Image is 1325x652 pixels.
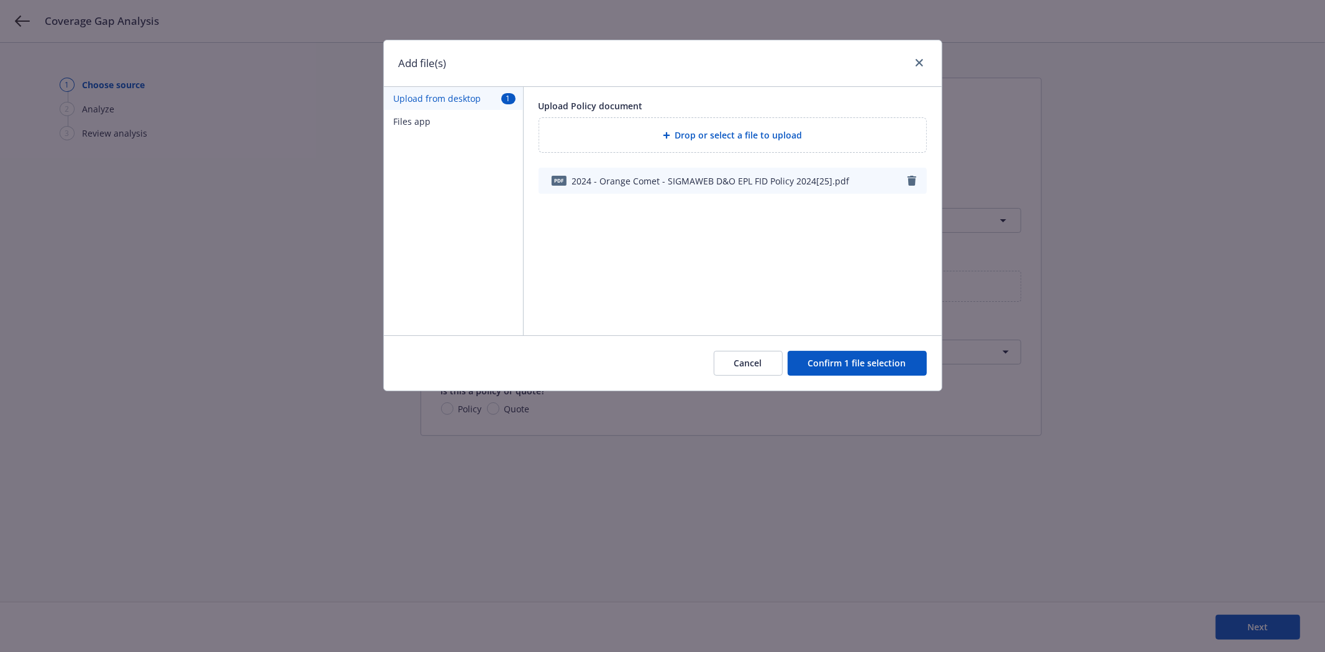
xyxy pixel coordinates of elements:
[788,351,927,376] button: Confirm 1 file selection
[539,117,927,153] div: Drop or select a file to upload
[399,55,447,71] h1: Add file(s)
[912,55,927,70] a: close
[384,110,523,133] button: Files app
[539,99,927,112] div: Upload Policy document
[552,176,567,185] span: pdf
[572,174,850,188] span: 2024 - Orange Comet - SIGMAWEB D&O EPL FID Policy 2024[25].pdf
[714,351,783,376] button: Cancel
[384,87,523,110] button: Upload from desktop1
[675,129,803,142] span: Drop or select a file to upload
[501,93,516,104] span: 1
